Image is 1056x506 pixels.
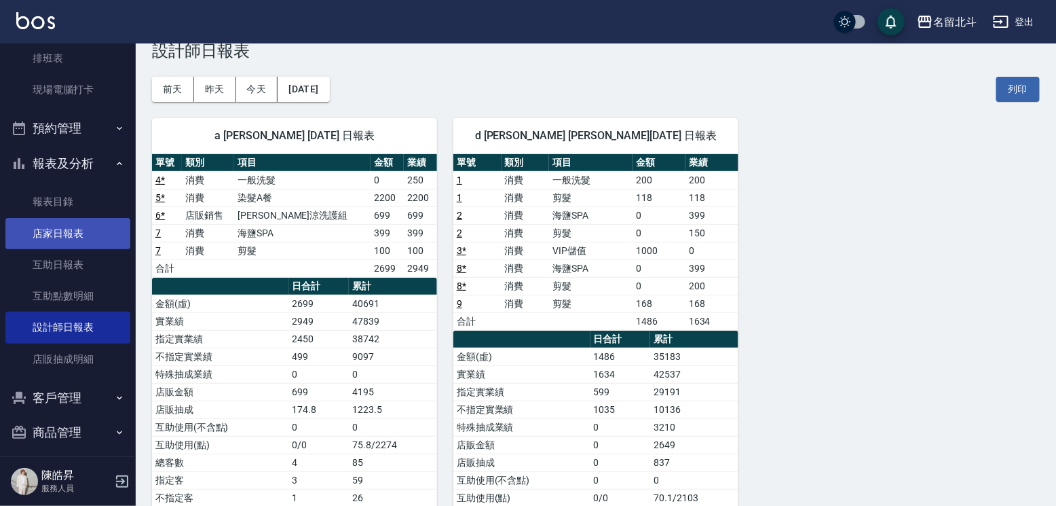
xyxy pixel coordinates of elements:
td: 499 [289,348,350,365]
td: 消費 [182,189,234,206]
td: 0 [349,365,437,383]
p: 服務人員 [41,482,111,494]
td: 特殊抽成業績 [453,418,590,436]
td: 168 [633,295,685,312]
td: 消費 [502,242,550,259]
td: 399 [685,206,738,224]
td: 399 [404,224,437,242]
td: 剪髮 [549,224,633,242]
td: 1634 [685,312,738,330]
td: 0 [349,418,437,436]
td: 1634 [590,365,651,383]
th: 單號 [152,154,182,172]
a: 排班表 [5,43,130,74]
td: 174.8 [289,401,350,418]
td: 118 [633,189,685,206]
td: 0 [590,418,651,436]
th: 業績 [404,154,437,172]
td: 指定實業績 [152,330,289,348]
button: 名留北斗 [911,8,982,36]
td: 消費 [502,171,550,189]
td: 消費 [182,242,234,259]
td: 互助使用(點) [152,436,289,454]
th: 項目 [234,154,371,172]
td: 染髮A餐 [234,189,371,206]
td: 0 [590,454,651,471]
button: 列印 [996,77,1040,102]
td: 0 [590,471,651,489]
td: 100 [404,242,437,259]
td: 100 [371,242,404,259]
button: 登出 [987,10,1040,35]
th: 業績 [685,154,738,172]
td: 2949 [289,312,350,330]
td: [PERSON_NAME]涼洗護組 [234,206,371,224]
td: 2200 [404,189,437,206]
a: 7 [155,245,161,256]
td: 10136 [650,401,738,418]
td: 29191 [650,383,738,401]
th: 累計 [349,278,437,295]
td: 0 [650,471,738,489]
span: d [PERSON_NAME] [PERSON_NAME][DATE] 日報表 [470,129,722,143]
td: 59 [349,471,437,489]
th: 單號 [453,154,502,172]
td: 消費 [502,206,550,224]
td: 實業績 [152,312,289,330]
td: 75.8/2274 [349,436,437,454]
button: 前天 [152,77,194,102]
div: 名留北斗 [933,14,977,31]
td: 2699 [289,295,350,312]
td: 不指定實業績 [453,401,590,418]
th: 金額 [371,154,404,172]
td: 消費 [502,189,550,206]
td: 實業績 [453,365,590,383]
td: 店販金額 [152,383,289,401]
img: Person [11,468,38,495]
button: 客戶管理 [5,380,130,416]
button: 預約管理 [5,111,130,146]
h5: 陳皓昇 [41,469,111,482]
td: 指定客 [152,471,289,489]
td: 1000 [633,242,685,259]
td: 一般洗髮 [234,171,371,189]
td: 0 [633,224,685,242]
td: 店販金額 [453,436,590,454]
th: 日合計 [590,331,651,348]
td: 消費 [502,295,550,312]
a: 店販抽成明細 [5,344,130,375]
td: 店販抽成 [453,454,590,471]
td: 合計 [453,312,502,330]
td: 指定實業績 [453,383,590,401]
td: 0 [289,418,350,436]
td: VIP儲值 [549,242,633,259]
td: 0/0 [289,436,350,454]
td: 海鹽SPA [549,206,633,224]
a: 設計師日報表 [5,312,130,343]
a: 2 [457,210,462,221]
td: 699 [404,206,437,224]
td: 金額(虛) [152,295,289,312]
th: 項目 [549,154,633,172]
td: 2200 [371,189,404,206]
td: 47839 [349,312,437,330]
td: 150 [685,224,738,242]
td: 1035 [590,401,651,418]
td: 合計 [152,259,182,277]
td: 0 [371,171,404,189]
td: 0 [289,365,350,383]
td: 118 [685,189,738,206]
th: 類別 [182,154,234,172]
td: 0 [633,277,685,295]
td: 店販銷售 [182,206,234,224]
button: 商品管理 [5,415,130,450]
span: a [PERSON_NAME] [DATE] 日報表 [168,129,421,143]
h3: 設計師日報表 [152,41,1040,60]
button: 昨天 [194,77,236,102]
td: 一般洗髮 [549,171,633,189]
a: 報表目錄 [5,186,130,217]
img: Logo [16,12,55,29]
td: 消費 [502,277,550,295]
a: 店家日報表 [5,218,130,249]
th: 金額 [633,154,685,172]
